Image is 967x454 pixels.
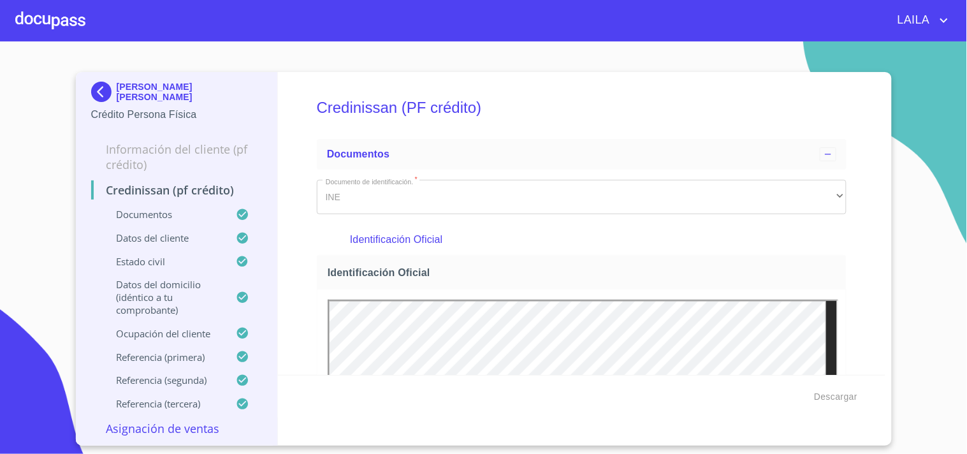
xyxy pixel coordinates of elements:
div: [PERSON_NAME] [PERSON_NAME] [91,82,263,107]
p: Estado civil [91,255,236,268]
button: Descargar [809,385,862,409]
div: Documentos [317,139,847,170]
h5: Credinissan (PF crédito) [317,82,847,134]
p: Información del cliente (PF crédito) [91,142,263,172]
p: Datos del cliente [91,231,236,244]
span: Descargar [814,389,857,405]
p: Documentos [91,208,236,221]
p: Identificación Oficial [350,232,813,247]
span: Documentos [327,149,389,159]
p: Referencia (segunda) [91,374,236,386]
p: Referencia (primera) [91,351,236,363]
p: Datos del domicilio (idéntico a tu comprobante) [91,278,236,316]
p: Credinissan (PF crédito) [91,182,263,198]
p: Referencia (tercera) [91,397,236,410]
p: Crédito Persona Física [91,107,263,122]
span: LAILA [888,10,936,31]
p: [PERSON_NAME] [PERSON_NAME] [117,82,263,102]
img: Docupass spot blue [91,82,117,102]
span: Identificación Oficial [328,266,841,279]
p: Asignación de Ventas [91,421,263,436]
button: account of current user [888,10,952,31]
p: Ocupación del Cliente [91,327,236,340]
div: INE [317,180,847,214]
